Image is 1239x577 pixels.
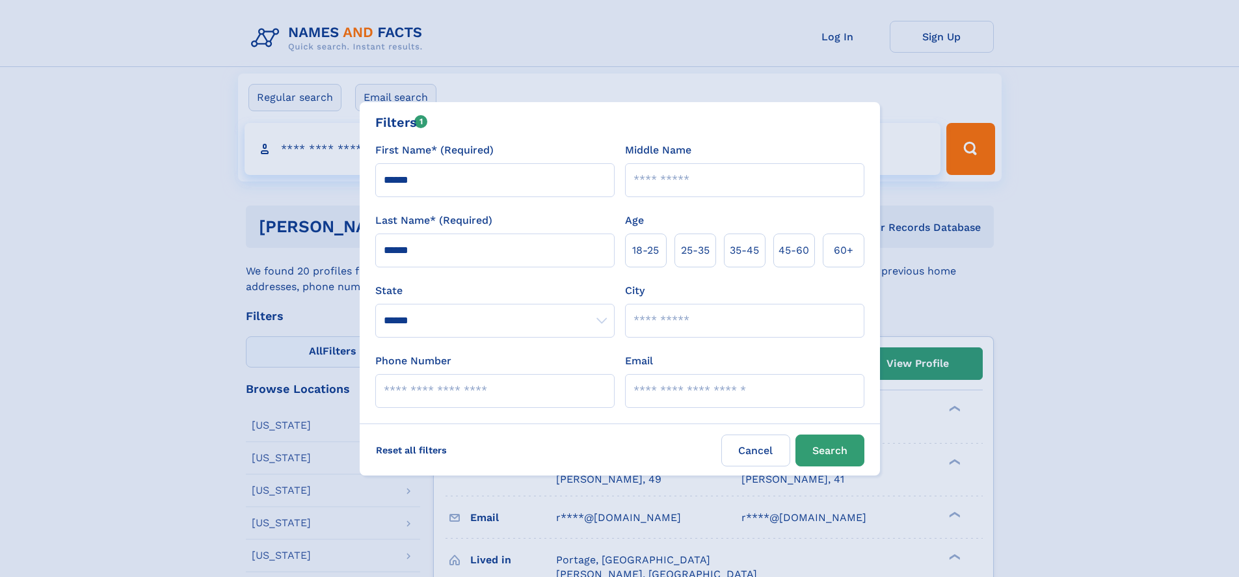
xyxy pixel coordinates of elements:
[625,142,691,158] label: Middle Name
[625,283,645,299] label: City
[834,243,853,258] span: 60+
[730,243,759,258] span: 35‑45
[625,353,653,369] label: Email
[375,353,451,369] label: Phone Number
[375,283,615,299] label: State
[779,243,809,258] span: 45‑60
[795,435,864,466] button: Search
[625,213,644,228] label: Age
[681,243,710,258] span: 25‑35
[375,142,494,158] label: First Name* (Required)
[375,213,492,228] label: Last Name* (Required)
[367,435,455,466] label: Reset all filters
[632,243,659,258] span: 18‑25
[721,435,790,466] label: Cancel
[375,113,428,132] div: Filters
